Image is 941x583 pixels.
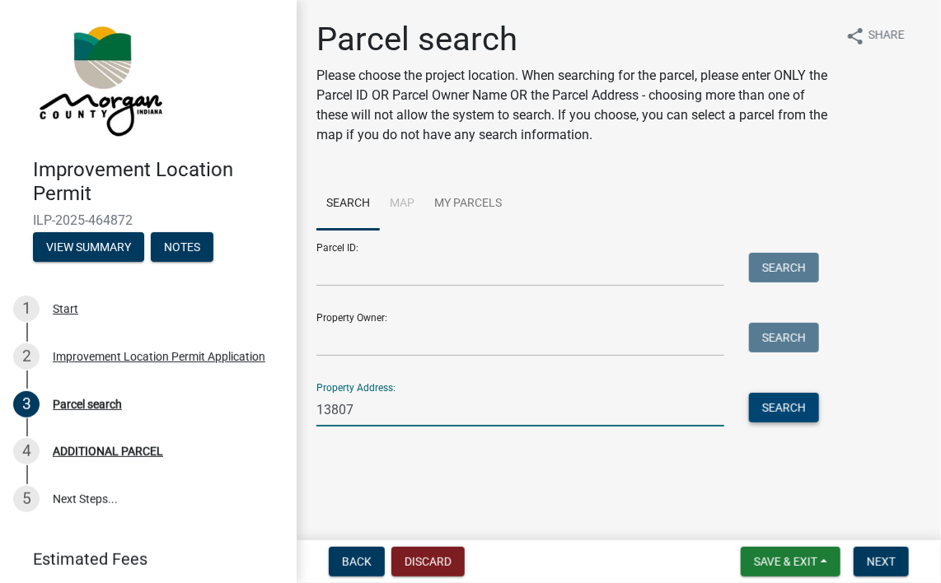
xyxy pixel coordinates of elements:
[749,393,819,422] button: Search
[741,547,840,576] button: Save & Exit
[13,343,40,370] div: 2
[53,351,265,362] div: Improvement Location Permit Application
[53,303,78,315] div: Start
[832,20,918,52] button: shareShare
[33,241,144,254] wm-modal-confirm: Summary
[151,232,213,262] button: Notes
[53,399,122,410] div: Parcel search
[749,253,819,282] button: Search
[13,391,40,417] div: 3
[749,323,819,352] button: Search
[13,438,40,464] div: 4
[867,555,896,568] span: Next
[33,158,283,206] h4: Improvement Location Permit
[13,486,40,512] div: 5
[391,547,465,576] button: Discard
[329,547,385,576] button: Back
[868,26,905,46] span: Share
[53,445,163,457] div: ADDITIONAL PARCEL
[13,296,40,322] div: 1
[13,543,270,576] a: Estimated Fees
[854,547,909,576] button: Next
[33,232,144,262] button: View Summary
[33,17,166,141] img: Morgan County, Indiana
[342,555,372,568] span: Back
[754,555,817,568] span: Save & Exit
[845,26,865,46] i: share
[151,241,213,254] wm-modal-confirm: Notes
[316,66,832,145] p: Please choose the project location. When searching for the parcel, please enter ONLY the Parcel I...
[33,212,264,228] span: ILP-2025-464872
[424,178,512,231] a: My Parcels
[316,20,832,59] h1: Parcel search
[316,178,380,231] a: Search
